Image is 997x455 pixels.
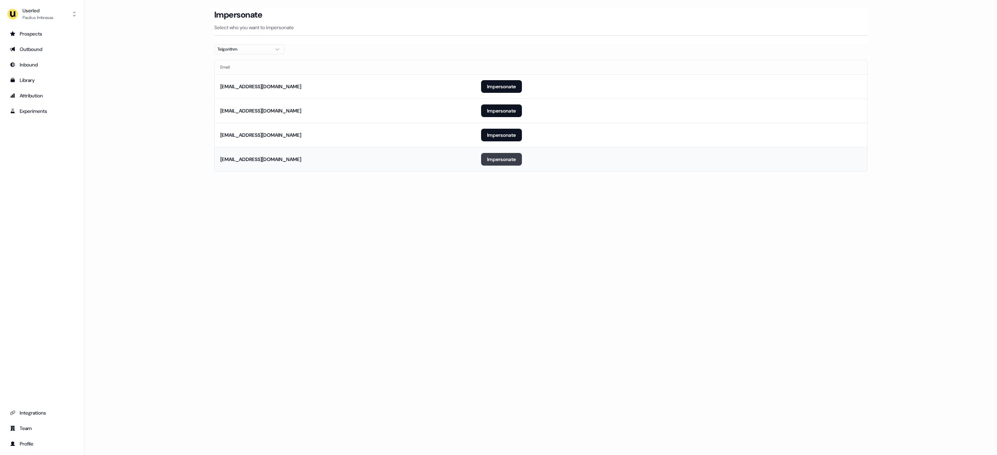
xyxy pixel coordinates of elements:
th: Email [215,60,476,74]
div: Library [10,77,74,84]
button: UserledPaulius Imbrasas [6,6,78,23]
a: Go to attribution [6,90,78,101]
button: Impersonate [481,104,522,117]
button: Telgorithm [214,44,285,54]
div: Paulius Imbrasas [23,14,53,21]
div: Outbound [10,46,74,53]
p: Select who you want to impersonate [214,24,867,31]
a: Go to profile [6,438,78,449]
a: Go to outbound experience [6,44,78,55]
div: Telgorithm [217,46,270,53]
a: Go to team [6,423,78,434]
a: Go to experiments [6,105,78,117]
div: Experiments [10,108,74,115]
button: Impersonate [481,153,522,166]
div: [EMAIL_ADDRESS][DOMAIN_NAME] [220,156,301,163]
div: Prospects [10,30,74,37]
div: Profile [10,440,74,447]
a: Go to integrations [6,407,78,418]
a: Go to templates [6,75,78,86]
div: Integrations [10,409,74,416]
div: Userled [23,7,53,14]
h3: Impersonate [214,9,263,20]
a: Go to Inbound [6,59,78,70]
a: Go to prospects [6,28,78,39]
div: Attribution [10,92,74,99]
div: Team [10,425,74,432]
div: Inbound [10,61,74,68]
div: [EMAIL_ADDRESS][DOMAIN_NAME] [220,132,301,139]
div: [EMAIL_ADDRESS][DOMAIN_NAME] [220,107,301,114]
button: Impersonate [481,80,522,93]
div: [EMAIL_ADDRESS][DOMAIN_NAME] [220,83,301,90]
button: Impersonate [481,129,522,141]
